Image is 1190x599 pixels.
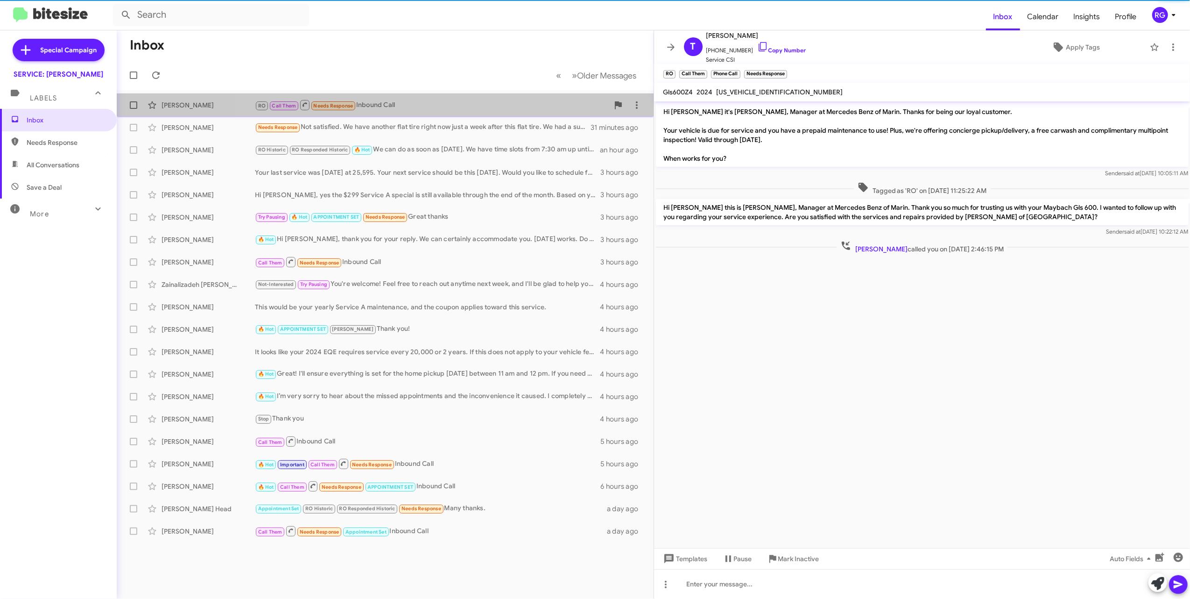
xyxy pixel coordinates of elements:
[162,325,255,334] div: [PERSON_NAME]
[1106,228,1188,235] span: Sender [DATE] 10:22:12 AM
[162,145,255,155] div: [PERSON_NAME]
[258,529,282,535] span: Call Them
[27,160,79,170] span: All Conversations
[354,147,370,153] span: 🔥 Hot
[162,235,255,244] div: [PERSON_NAME]
[1066,3,1108,30] a: Insights
[162,459,255,469] div: [PERSON_NAME]
[600,325,646,334] div: 4 hours ago
[1123,170,1140,177] span: said at
[258,484,274,490] span: 🔥 Hot
[352,462,392,468] span: Needs Response
[272,103,296,109] span: Call Them
[551,66,567,85] button: Previous
[255,168,600,177] div: Your last service was [DATE] at 25,595. Your next service should be this [DATE]. Would you like t...
[258,260,282,266] span: Call Them
[760,550,827,567] button: Mark Inactive
[162,302,255,312] div: [PERSON_NAME]
[27,138,106,147] span: Needs Response
[255,525,606,537] div: Inbound Call
[1124,228,1141,235] span: said at
[1144,7,1180,23] button: RG
[162,280,255,289] div: Zainalizadeh [PERSON_NAME]
[600,257,646,267] div: 3 hours ago
[162,100,255,110] div: [PERSON_NAME]
[690,39,696,54] span: T
[855,245,908,253] span: [PERSON_NAME]
[656,199,1189,225] p: Hi [PERSON_NAME] this is [PERSON_NAME], Manager at Mercedes Benz of Marin. Thank you so much for ...
[255,279,600,290] div: You're welcome! Feel free to reach out anytime next week, and I'll be glad to help you schedule y...
[577,71,637,81] span: Older Messages
[778,550,819,567] span: Mark Inactive
[757,47,806,54] a: Copy Number
[310,462,335,468] span: Call Them
[401,506,441,512] span: Needs Response
[27,115,106,125] span: Inbox
[556,70,562,81] span: «
[130,38,164,53] h1: Inbox
[367,484,413,490] span: APPOINTMENT SET
[551,66,642,85] nav: Page navigation example
[258,506,299,512] span: Appointment Set
[744,70,787,78] small: Needs Response
[14,70,103,79] div: SERVICE: [PERSON_NAME]
[255,503,606,514] div: Many thanks.
[280,484,304,490] span: Call Them
[162,370,255,379] div: [PERSON_NAME]
[339,506,395,512] span: RO Responded Historic
[300,529,339,535] span: Needs Response
[258,462,274,468] span: 🔥 Hot
[706,55,806,64] span: Service CSI
[366,214,405,220] span: Needs Response
[162,414,255,424] div: [PERSON_NAME]
[300,260,339,266] span: Needs Response
[162,123,255,132] div: [PERSON_NAME]
[717,88,843,96] span: [US_VEHICLE_IDENTIFICATION_NUMBER]
[255,122,591,133] div: Not satisfied. We have another flat tire right now just a week after this flat tire. We had a sus...
[258,147,286,153] span: RO Historic
[600,459,646,469] div: 5 hours ago
[258,124,298,130] span: Needs Response
[41,45,97,55] span: Special Campaign
[711,70,740,78] small: Phone Call
[162,257,255,267] div: [PERSON_NAME]
[258,214,285,220] span: Try Pausing
[697,88,713,96] span: 2024
[662,550,708,567] span: Templates
[1152,7,1168,23] div: RG
[345,529,387,535] span: Appointment Set
[600,482,646,491] div: 6 hours ago
[663,70,676,78] small: RO
[255,347,600,357] div: It looks like your 2024 EQE requires service every 20,000 or 2 years. If this does not apply to y...
[1108,3,1144,30] a: Profile
[837,240,1007,254] span: called you on [DATE] 2:46:15 PM
[255,480,600,492] div: Inbound Call
[600,414,646,424] div: 4 hours ago
[291,214,307,220] span: 🔥 Hot
[1006,39,1145,56] button: Apply Tags
[258,281,294,287] span: Not-Interested
[706,30,806,41] span: [PERSON_NAME]
[654,550,715,567] button: Templates
[600,168,646,177] div: 3 hours ago
[1020,3,1066,30] a: Calendar
[572,70,577,81] span: »
[606,504,646,513] div: a day ago
[255,324,600,335] div: Thank you!
[162,213,255,222] div: [PERSON_NAME]
[305,506,333,512] span: RO Historic
[600,280,646,289] div: 4 hours ago
[1102,550,1162,567] button: Auto Fields
[162,437,255,446] div: [PERSON_NAME]
[606,527,646,536] div: a day ago
[255,302,600,312] div: This would be your yearly Service A maintenance, and the coupon applies toward this service.
[663,88,693,96] span: Gls600Z4
[162,168,255,177] div: [PERSON_NAME]
[600,213,646,222] div: 3 hours ago
[30,210,49,218] span: More
[332,326,373,332] span: [PERSON_NAME]
[600,302,646,312] div: 4 hours ago
[162,527,255,536] div: [PERSON_NAME]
